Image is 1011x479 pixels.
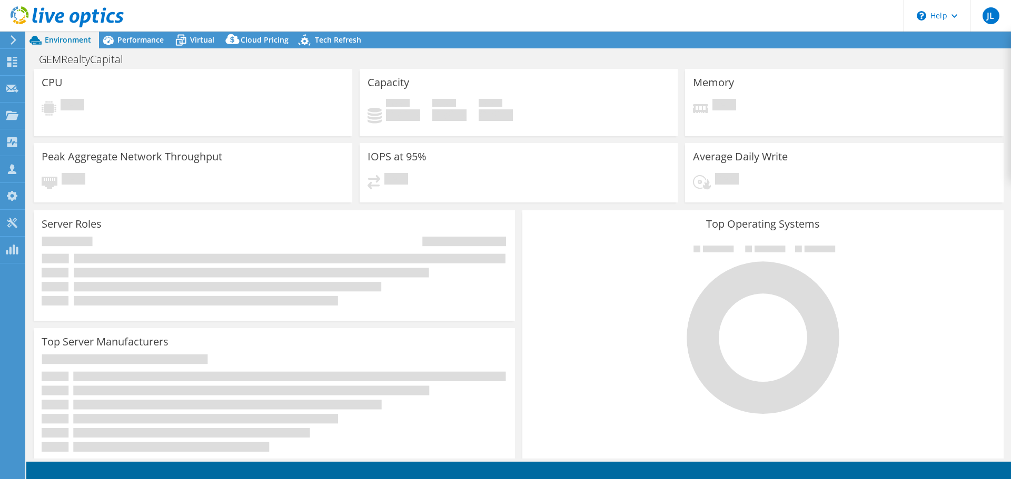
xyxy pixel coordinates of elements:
h3: Capacity [368,77,409,88]
h4: 0 GiB [479,109,513,121]
span: Pending [712,99,736,113]
span: Performance [117,35,164,45]
svg: \n [917,11,926,21]
h3: Memory [693,77,734,88]
h1: GEMRealtyCapital [34,54,140,65]
h3: CPU [42,77,63,88]
span: Pending [715,173,739,187]
span: Total [479,99,502,109]
span: JL [983,7,999,24]
span: Environment [45,35,91,45]
span: Free [432,99,456,109]
span: Tech Refresh [315,35,361,45]
h3: Peak Aggregate Network Throughput [42,151,222,162]
h4: 0 GiB [386,109,420,121]
span: Pending [62,173,85,187]
h3: Top Server Manufacturers [42,336,168,348]
h3: Server Roles [42,218,102,230]
h3: Top Operating Systems [530,218,996,230]
h3: Average Daily Write [693,151,788,162]
h3: IOPS at 95% [368,151,427,162]
span: Cloud Pricing [241,35,289,45]
span: Pending [61,99,84,113]
span: Used [386,99,410,109]
span: Virtual [190,35,214,45]
span: Pending [384,173,408,187]
h4: 0 GiB [432,109,467,121]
